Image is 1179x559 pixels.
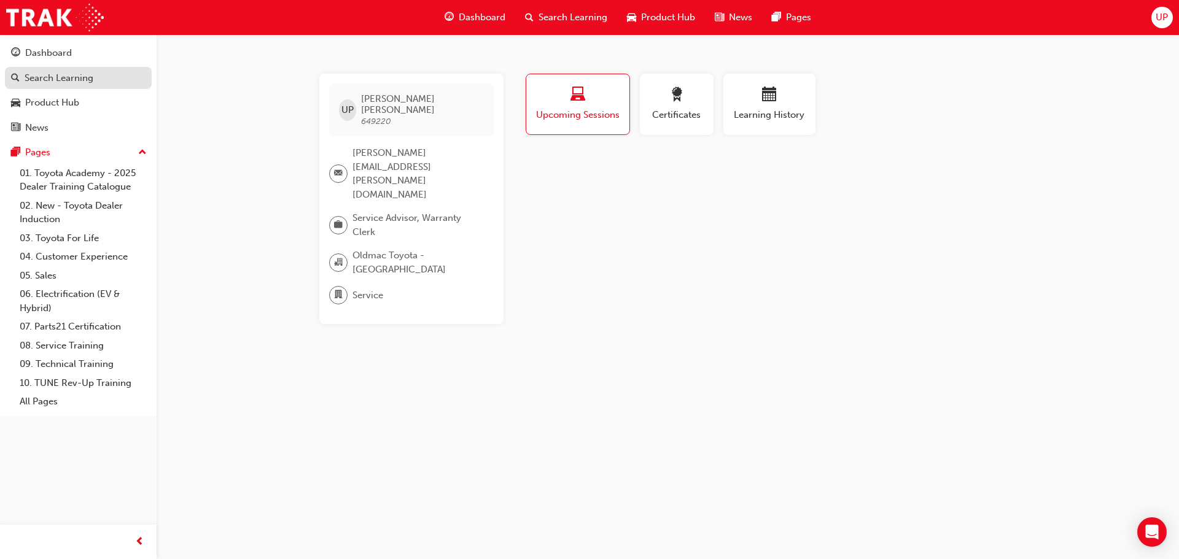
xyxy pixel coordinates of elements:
[15,285,152,317] a: 06. Electrification (EV & Hybrid)
[539,10,607,25] span: Search Learning
[15,336,152,355] a: 08. Service Training
[5,117,152,139] a: News
[729,10,752,25] span: News
[641,10,695,25] span: Product Hub
[1151,7,1173,28] button: UP
[570,87,585,104] span: laptop-icon
[15,266,152,285] a: 05. Sales
[11,123,20,134] span: news-icon
[733,108,806,122] span: Learning History
[334,287,343,303] span: department-icon
[1137,517,1167,547] div: Open Intercom Messenger
[25,71,93,85] div: Search Learning
[25,96,79,110] div: Product Hub
[15,164,152,196] a: 01. Toyota Academy - 2025 Dealer Training Catalogue
[11,147,20,158] span: pages-icon
[5,42,152,64] a: Dashboard
[11,73,20,84] span: search-icon
[6,4,104,31] img: Trak
[705,5,762,30] a: news-iconNews
[15,196,152,229] a: 02. New - Toyota Dealer Induction
[138,145,147,161] span: up-icon
[627,10,636,25] span: car-icon
[341,103,354,117] span: UP
[25,46,72,60] div: Dashboard
[15,247,152,266] a: 04. Customer Experience
[515,5,617,30] a: search-iconSearch Learning
[15,317,152,336] a: 07. Parts21 Certification
[15,392,152,411] a: All Pages
[5,91,152,114] a: Product Hub
[435,5,515,30] a: guage-iconDashboard
[649,108,704,122] span: Certificates
[786,10,811,25] span: Pages
[525,10,534,25] span: search-icon
[445,10,454,25] span: guage-icon
[617,5,705,30] a: car-iconProduct Hub
[25,145,50,160] div: Pages
[772,10,781,25] span: pages-icon
[352,146,484,201] span: [PERSON_NAME][EMAIL_ADDRESS][PERSON_NAME][DOMAIN_NAME]
[5,67,152,90] a: Search Learning
[1156,10,1168,25] span: UP
[361,93,483,115] span: [PERSON_NAME] [PERSON_NAME]
[361,116,391,126] span: 649220
[669,87,684,104] span: award-icon
[15,374,152,393] a: 10. TUNE Rev-Up Training
[762,87,777,104] span: calendar-icon
[640,74,714,135] button: Certificates
[334,255,343,271] span: organisation-icon
[5,141,152,164] button: Pages
[723,74,815,135] button: Learning History
[5,39,152,141] button: DashboardSearch LearningProduct HubNews
[459,10,505,25] span: Dashboard
[352,211,484,239] span: Service Advisor, Warranty Clerk
[352,288,383,303] span: Service
[526,74,630,135] button: Upcoming Sessions
[25,121,49,135] div: News
[334,166,343,182] span: email-icon
[11,98,20,109] span: car-icon
[715,10,724,25] span: news-icon
[352,249,484,276] span: Oldmac Toyota - [GEOGRAPHIC_DATA]
[135,534,144,550] span: prev-icon
[762,5,821,30] a: pages-iconPages
[11,48,20,59] span: guage-icon
[15,355,152,374] a: 09. Technical Training
[334,217,343,233] span: briefcase-icon
[535,108,620,122] span: Upcoming Sessions
[15,229,152,248] a: 03. Toyota For Life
